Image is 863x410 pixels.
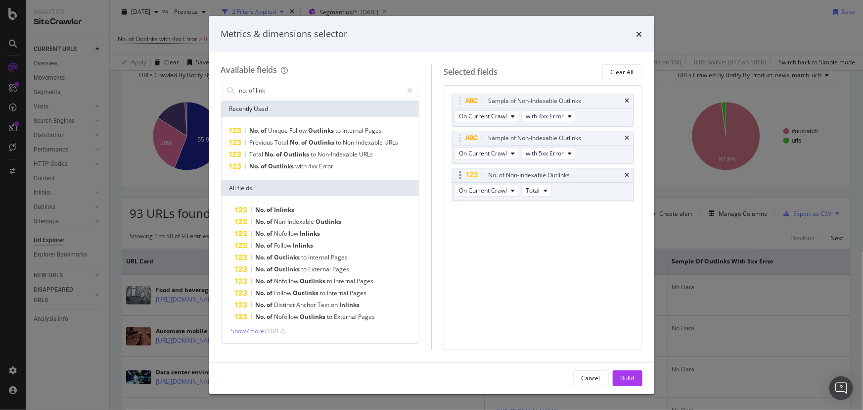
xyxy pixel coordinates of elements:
span: No. [265,150,276,158]
span: Anchor [297,301,318,309]
span: with 5xx Error [526,149,564,157]
div: Sample of Non-Indexable Outlinks [488,96,581,106]
span: to [311,150,318,158]
span: of [267,205,274,214]
span: to [320,289,327,297]
span: to [336,138,343,147]
span: No. [256,205,267,214]
span: No. [256,265,267,273]
span: to [327,277,334,285]
div: Sample of Non-Indexable OutlinkstimesOn Current Crawlwith 5xx Error [452,131,634,164]
div: Open Intercom Messenger [829,376,853,400]
span: Unique [269,126,290,135]
button: On Current Crawl [454,185,519,197]
div: Sample of Non-Indexable Outlinks [488,133,581,143]
span: No. [256,253,267,261]
span: Inlinks [293,241,314,250]
div: No. of Non-Indexable OutlinkstimesOn Current CrawlTotal [452,168,634,201]
span: Pages [333,265,350,273]
span: with [296,162,309,170]
span: to [302,253,309,261]
div: All fields [222,180,419,196]
span: Distinct [274,301,297,309]
span: Outlinks [293,289,320,297]
span: No. [256,277,267,285]
button: On Current Crawl [454,110,519,122]
span: 4xx [309,162,319,170]
button: with 4xx Error [521,110,576,122]
span: Non-Indexable [343,138,385,147]
span: Internal [343,126,365,135]
span: of [267,265,274,273]
span: Inlinks [340,301,360,309]
span: of [267,253,274,261]
span: of [261,126,269,135]
div: times [625,172,630,178]
span: Pages [365,126,382,135]
span: to [336,126,343,135]
span: ( 10 / 17 ) [266,327,285,335]
span: Outlinks [274,253,302,261]
span: External [309,265,333,273]
span: of [267,277,274,285]
span: Pages [331,253,348,261]
span: Internal [327,289,350,297]
span: Outlinks [284,150,311,158]
span: Internal [334,277,357,285]
div: Available fields [221,64,277,75]
span: Total [250,150,265,158]
span: Pages [350,289,367,297]
div: Cancel [582,374,600,382]
div: No. of Non-Indexable Outlinks [488,170,570,180]
div: times [625,98,630,104]
span: On Current Crawl [459,112,507,120]
span: of [267,289,274,297]
span: Non-Indexable [318,150,360,158]
span: Nofollow [274,229,300,238]
span: Follow [290,126,309,135]
span: No. [250,126,261,135]
div: Sample of Non-Indexable OutlinkstimesOn Current Crawlwith 4xx Error [452,94,634,127]
span: Nofollow [274,312,300,321]
button: Total [521,185,552,197]
div: modal [209,16,654,394]
span: Outlinks [300,277,327,285]
span: No. [256,301,267,309]
span: Follow [274,241,293,250]
div: times [636,28,642,41]
div: Recently Used [222,101,419,117]
span: Total [526,186,540,195]
button: On Current Crawl [454,148,519,159]
span: Inlinks [274,205,295,214]
span: of [267,217,274,226]
span: No. [290,138,302,147]
div: times [625,135,630,141]
span: of [267,241,274,250]
span: Text [318,301,331,309]
div: Build [621,374,635,382]
span: Nofollow [274,277,300,285]
button: Clear All [602,64,642,80]
div: Clear All [611,68,634,76]
span: Outlinks [309,138,336,147]
span: No. [256,312,267,321]
span: No. [256,217,267,226]
span: of [267,301,274,309]
button: with 5xx Error [521,148,576,159]
span: Pages [359,312,375,321]
span: Non-Indexable [274,217,316,226]
span: On Current Crawl [459,149,507,157]
span: Outlinks [274,265,302,273]
span: On Current Crawl [459,186,507,195]
span: Total [275,138,290,147]
button: Build [613,370,642,386]
span: Outlinks [309,126,336,135]
span: No. [250,162,261,170]
span: of [302,138,309,147]
span: Outlinks [300,312,327,321]
span: to [327,312,334,321]
span: External [334,312,359,321]
span: Outlinks [316,217,342,226]
span: URLs [385,138,399,147]
span: Error [319,162,334,170]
